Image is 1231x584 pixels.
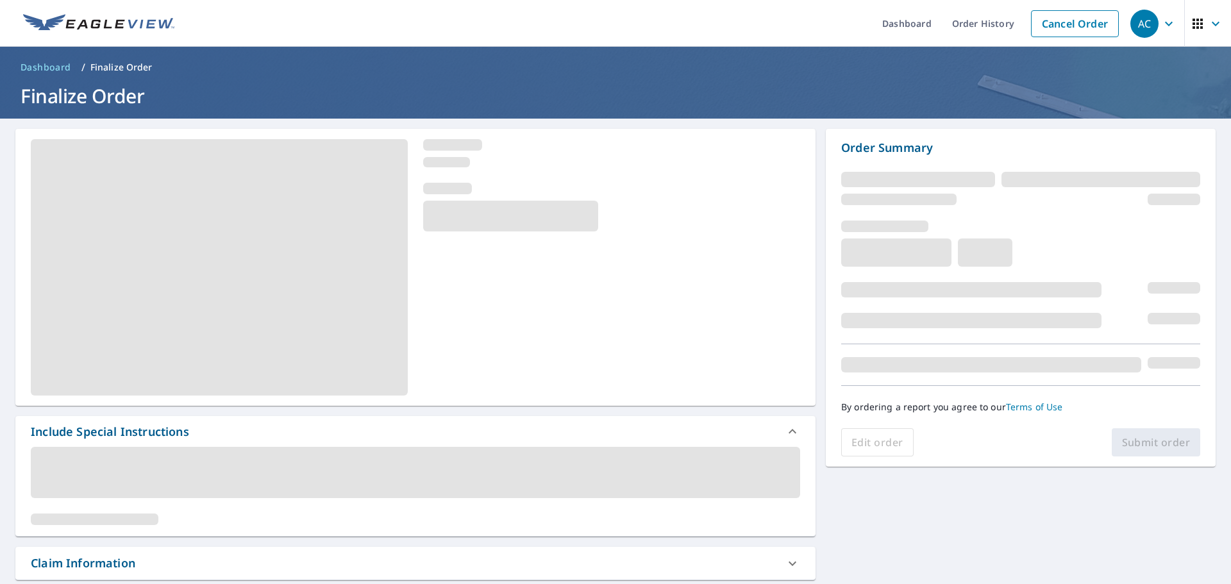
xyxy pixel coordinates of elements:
[1031,10,1119,37] a: Cancel Order
[15,57,76,78] a: Dashboard
[841,139,1200,156] p: Order Summary
[21,61,71,74] span: Dashboard
[15,57,1216,78] nav: breadcrumb
[1130,10,1159,38] div: AC
[1006,401,1063,413] a: Terms of Use
[90,61,153,74] p: Finalize Order
[15,83,1216,109] h1: Finalize Order
[15,416,816,447] div: Include Special Instructions
[23,14,174,33] img: EV Logo
[31,423,189,440] div: Include Special Instructions
[841,401,1200,413] p: By ordering a report you agree to our
[81,60,85,75] li: /
[15,547,816,580] div: Claim Information
[31,555,135,572] div: Claim Information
